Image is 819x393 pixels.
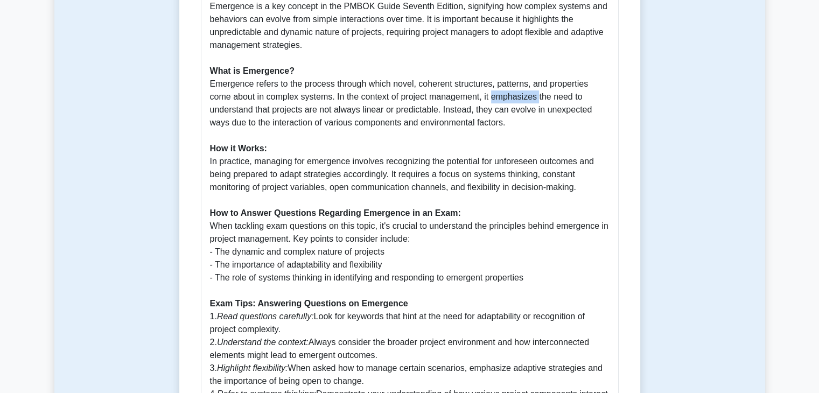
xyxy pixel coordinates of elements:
i: Highlight flexibility: [217,363,288,373]
b: What is Emergence? [210,66,295,75]
b: How it Works: [210,144,267,153]
b: How to Answer Questions Regarding Emergence in an Exam: [210,208,461,217]
i: Understand the context: [217,338,309,347]
b: Exam Tips: Answering Questions on Emergence [210,299,408,308]
i: Read questions carefully: [217,312,314,321]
